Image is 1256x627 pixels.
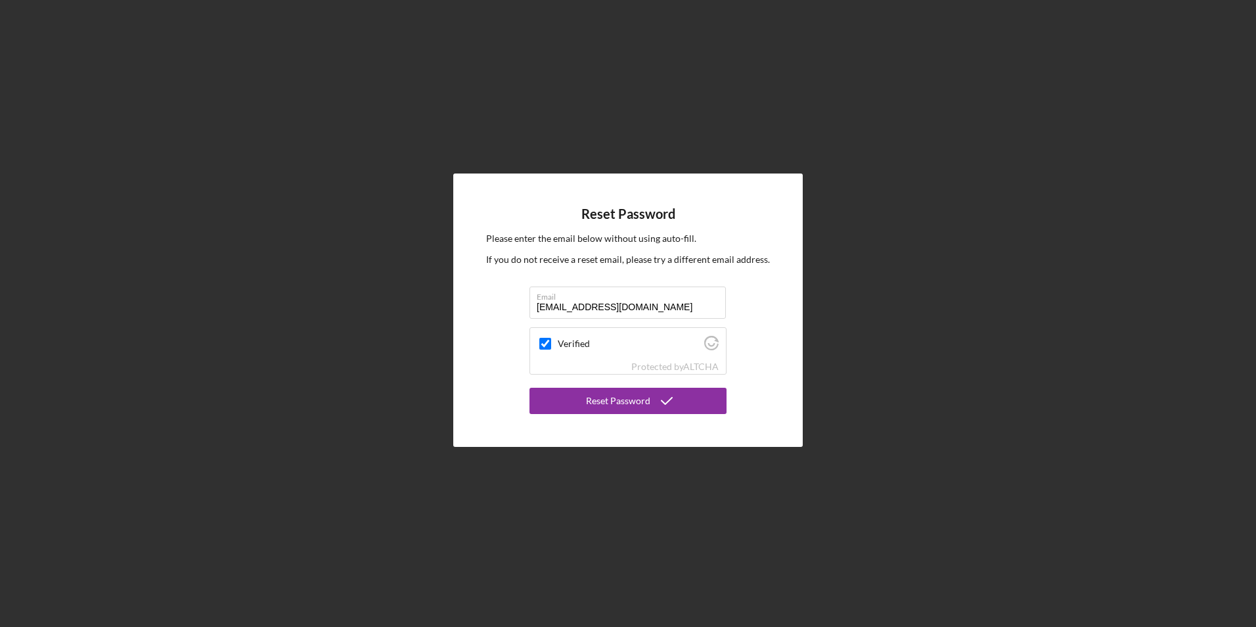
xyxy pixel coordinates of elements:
[586,388,650,414] div: Reset Password
[631,361,719,372] div: Protected by
[683,361,719,372] a: Visit Altcha.org
[529,388,727,414] button: Reset Password
[486,252,770,267] p: If you do not receive a reset email, please try a different email address.
[486,231,770,246] p: Please enter the email below without using auto-fill.
[558,338,700,349] label: Verified
[581,206,675,221] h4: Reset Password
[537,287,726,302] label: Email
[704,341,719,352] a: Visit Altcha.org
